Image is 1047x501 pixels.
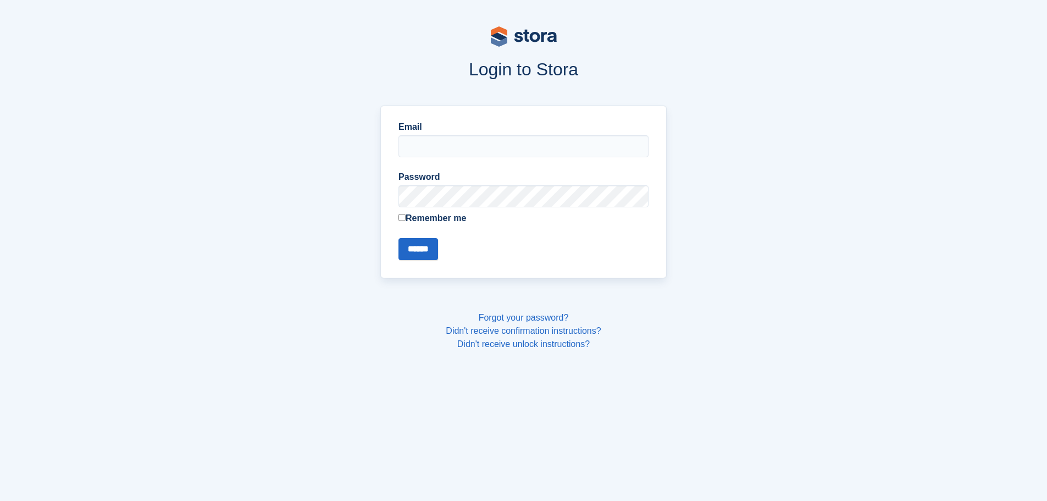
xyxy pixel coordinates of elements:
[457,339,590,349] a: Didn't receive unlock instructions?
[171,59,877,79] h1: Login to Stora
[398,170,649,184] label: Password
[398,120,649,134] label: Email
[446,326,601,335] a: Didn't receive confirmation instructions?
[398,212,649,225] label: Remember me
[398,214,406,221] input: Remember me
[491,26,557,47] img: stora-logo-53a41332b3708ae10de48c4981b4e9114cc0af31d8433b30ea865607fb682f29.svg
[479,313,569,322] a: Forgot your password?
